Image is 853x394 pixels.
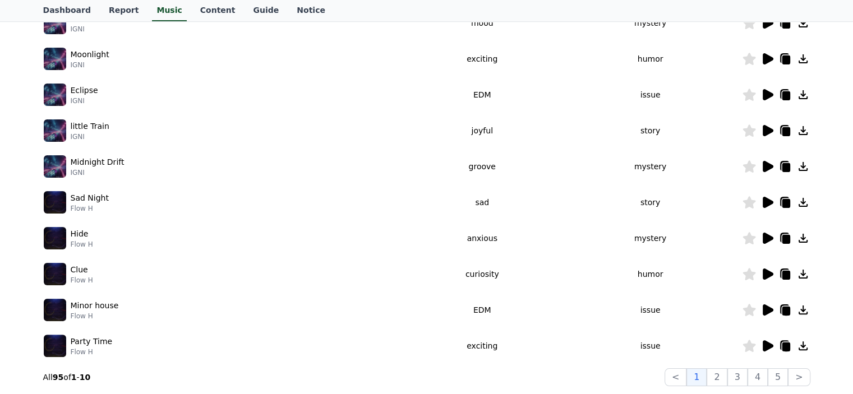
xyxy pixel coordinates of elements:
[71,156,125,168] p: Midnight Drift
[748,368,768,386] button: 4
[559,256,741,292] td: humor
[44,263,66,285] img: music
[727,368,748,386] button: 3
[71,120,109,132] p: little Train
[559,77,741,113] td: issue
[559,220,741,256] td: mystery
[166,331,193,340] span: Settings
[559,328,741,364] td: issue
[44,155,66,178] img: music
[44,119,66,142] img: music
[71,347,113,356] p: Flow H
[71,336,113,347] p: Party Time
[405,328,559,364] td: exciting
[71,49,109,61] p: Moonlight
[71,312,119,321] p: Flow H
[71,168,125,177] p: IGNI
[44,12,66,34] img: music
[44,84,66,106] img: music
[707,368,727,386] button: 2
[71,276,93,285] p: Flow H
[71,85,98,96] p: Eclipse
[559,113,741,149] td: story
[788,368,810,386] button: >
[80,373,90,382] strong: 10
[53,373,63,382] strong: 95
[405,149,559,184] td: groove
[405,5,559,41] td: mood
[44,227,66,249] img: music
[665,368,686,386] button: <
[71,264,88,276] p: Clue
[405,41,559,77] td: exciting
[71,204,109,213] p: Flow H
[44,299,66,321] img: music
[71,25,109,34] p: IGNI
[686,368,707,386] button: 1
[44,48,66,70] img: music
[559,184,741,220] td: story
[74,314,145,342] a: Messages
[768,368,788,386] button: 5
[405,256,559,292] td: curiosity
[71,132,109,141] p: IGNI
[71,96,98,105] p: IGNI
[43,372,91,383] p: All of -
[44,191,66,214] img: music
[44,335,66,357] img: music
[145,314,215,342] a: Settings
[405,184,559,220] td: sad
[71,300,119,312] p: Minor house
[71,192,109,204] p: Sad Night
[405,113,559,149] td: joyful
[29,331,48,340] span: Home
[71,240,93,249] p: Flow H
[559,5,741,41] td: mystery
[559,41,741,77] td: humor
[71,373,77,382] strong: 1
[405,220,559,256] td: anxious
[559,292,741,328] td: issue
[405,292,559,328] td: EDM
[3,314,74,342] a: Home
[71,228,89,240] p: Hide
[71,61,109,69] p: IGNI
[405,77,559,113] td: EDM
[93,332,126,341] span: Messages
[559,149,741,184] td: mystery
